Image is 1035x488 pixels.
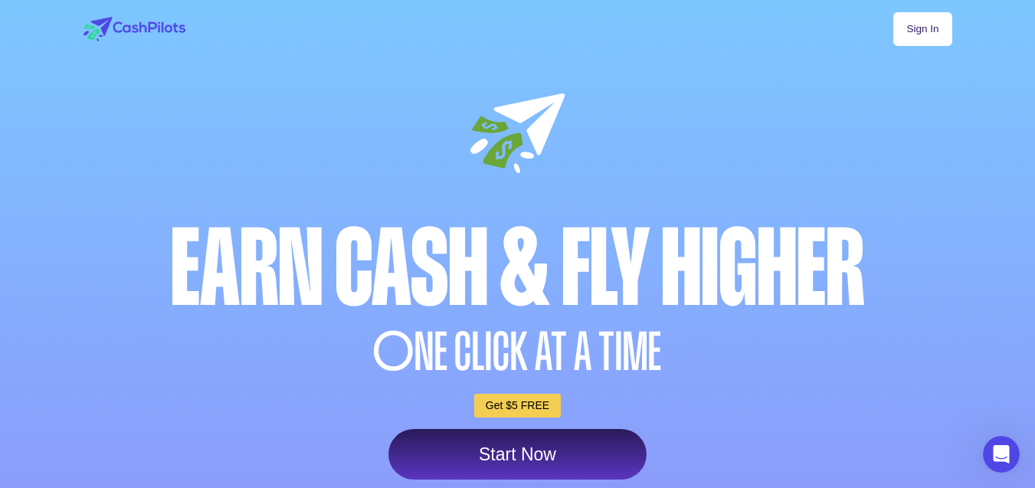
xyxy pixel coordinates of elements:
img: logo [84,17,185,41]
span: O [373,326,414,378]
iframe: Intercom live chat [983,436,1020,473]
div: Earn Cash & Fly higher [80,215,956,322]
a: Start Now [388,429,647,480]
div: NE CLICK AT A TIME [80,326,956,378]
a: Sign In [893,12,951,46]
a: Get $5 FREE [474,394,561,418]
